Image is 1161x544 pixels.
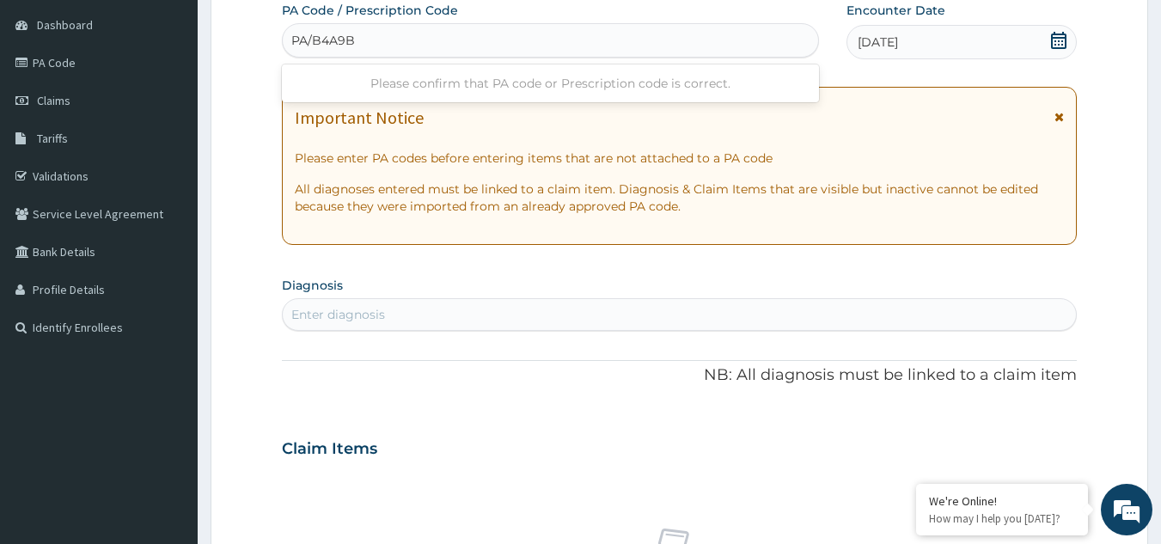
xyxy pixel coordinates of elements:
[89,96,289,119] div: Chat with us now
[858,34,898,51] span: [DATE]
[37,131,68,146] span: Tariffs
[282,68,820,99] div: Please confirm that PA code or Prescription code is correct.
[295,108,424,127] h1: Important Notice
[282,440,377,459] h3: Claim Items
[100,162,237,336] span: We're online!
[282,364,1078,387] p: NB: All diagnosis must be linked to a claim item
[282,9,323,50] div: Minimize live chat window
[929,511,1075,526] p: How may I help you today?
[282,277,343,294] label: Diagnosis
[295,150,1065,167] p: Please enter PA codes before entering items that are not attached to a PA code
[37,17,93,33] span: Dashboard
[37,93,70,108] span: Claims
[282,2,458,19] label: PA Code / Prescription Code
[291,306,385,323] div: Enter diagnosis
[9,362,327,422] textarea: Type your message and hit 'Enter'
[929,493,1075,509] div: We're Online!
[846,2,945,19] label: Encounter Date
[295,180,1065,215] p: All diagnoses entered must be linked to a claim item. Diagnosis & Claim Items that are visible bu...
[32,86,70,129] img: d_794563401_company_1708531726252_794563401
